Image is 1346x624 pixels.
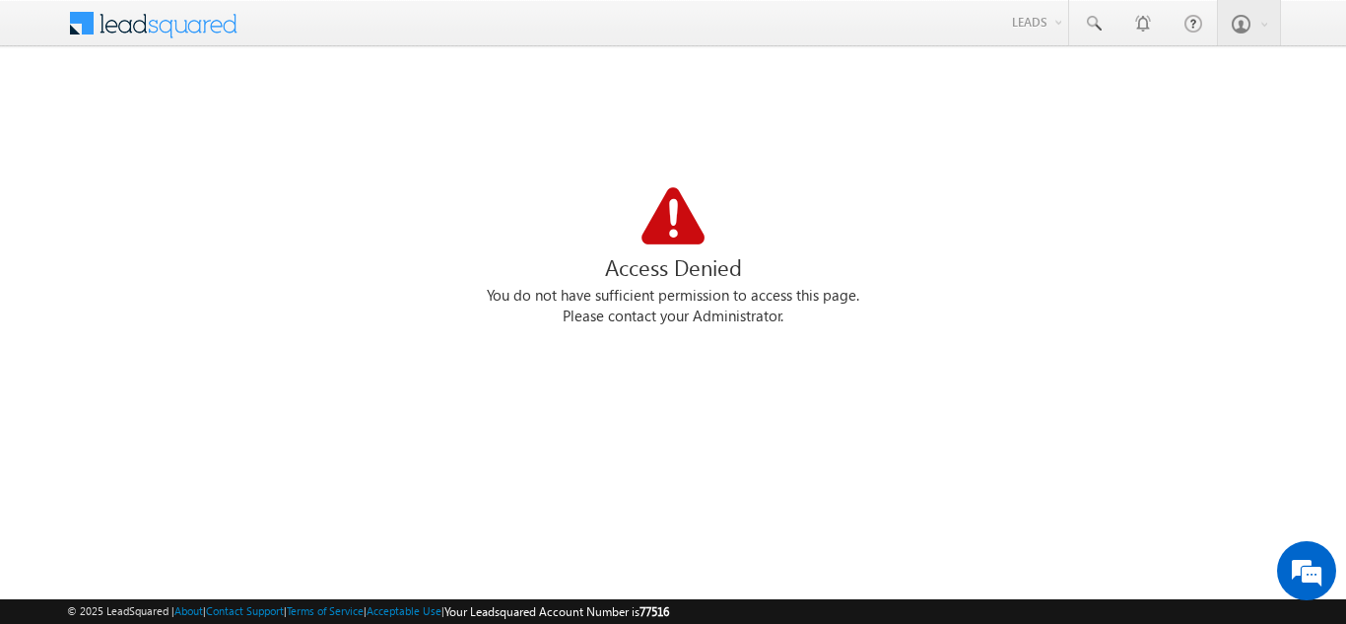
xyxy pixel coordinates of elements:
span: © 2025 LeadSquared | | | | | [67,602,669,621]
a: Contact Support [206,604,284,617]
div: Access Denied [67,248,1278,286]
div: You do not have sufficient permission to access this page. [67,286,1278,307]
div: Please contact your Administrator. [67,307,1278,327]
a: About [174,604,203,617]
a: Terms of Service [287,604,364,617]
a: Acceptable Use [367,604,441,617]
span: Your Leadsquared Account Number is [444,604,669,619]
span: 77516 [639,604,669,619]
img: Access Denied [641,187,705,244]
